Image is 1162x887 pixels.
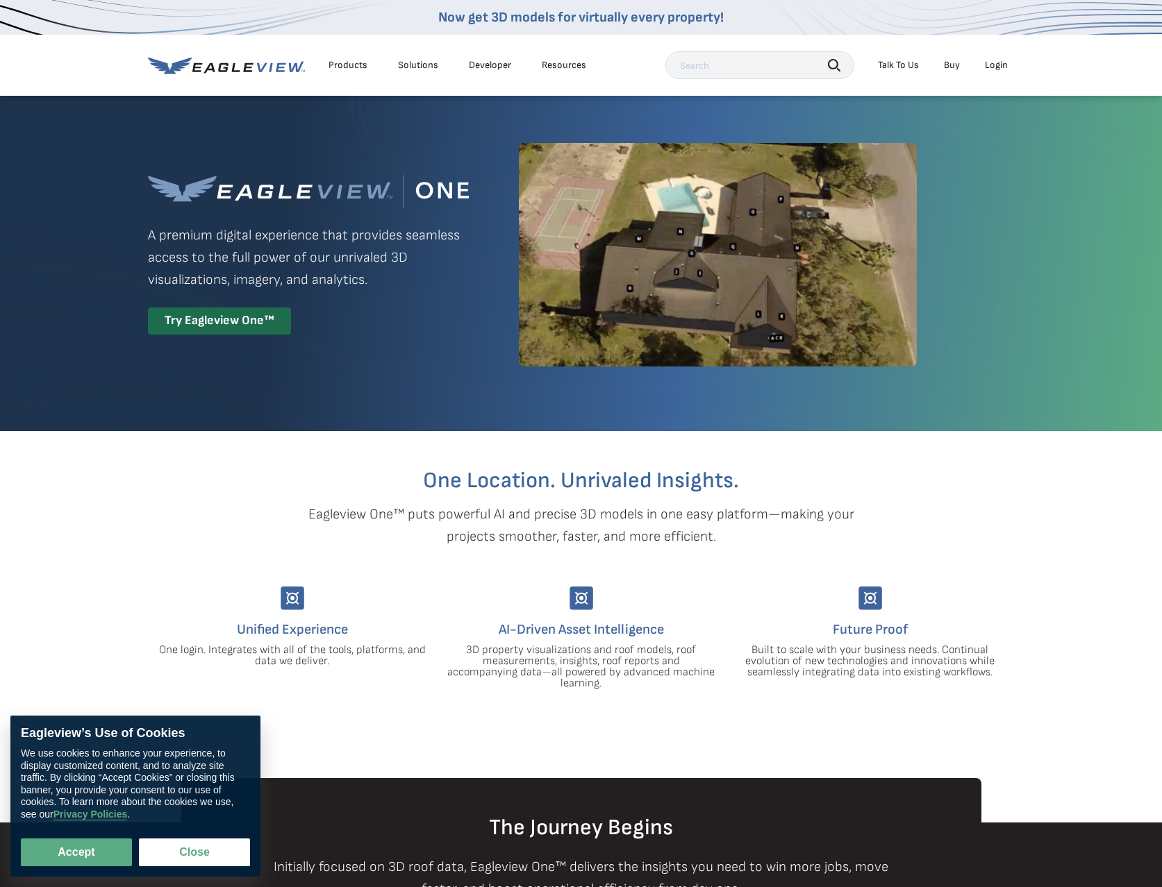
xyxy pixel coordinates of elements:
div: Resources [542,59,586,71]
h2: One Location. Unrivaled Insights. [158,470,1004,492]
img: Eagleview One™ [148,175,469,208]
h4: Future Proof [736,618,1004,641]
h4: Unified Experience [158,618,426,641]
div: Try Eagleview One™ [148,307,291,335]
img: Group-9744.svg [281,586,304,610]
div: We use cookies to enhance your experience, to display customized content, and to analyze site tra... [21,748,250,821]
p: One login. Integrates with all of the tools, platforms, and data we deliver. [158,645,426,667]
p: Eagleview One™ puts powerful AI and precise 3D models in one easy platform—making your projects s... [284,503,879,548]
a: Now get 3D models for virtually every property! [438,9,724,26]
p: Built to scale with your business needs. Continual evolution of new technologies and innovations ... [736,645,1004,678]
button: Accept [21,838,132,866]
p: A premium digital experience that provides seamless access to the full power of our unrivaled 3D ... [148,224,469,291]
div: Talk To Us [878,59,919,71]
a: Developer [469,59,511,71]
h2: The Journey Begins [181,817,981,839]
div: Products [329,59,367,71]
h4: AI-Driven Asset Intelligence [447,618,715,641]
div: Eagleview’s Use of Cookies [21,726,250,741]
div: Solutions [398,59,438,71]
a: Buy [944,59,960,71]
div: Login [985,59,1008,71]
img: Group-9744.svg [570,586,593,610]
img: Group-9744.svg [858,586,882,610]
button: Close [139,838,250,866]
p: 3D property visualizations and roof models, roof measurements, insights, roof reports and accompa... [447,645,715,689]
input: Search [665,51,854,79]
a: Privacy Policies [53,809,128,821]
